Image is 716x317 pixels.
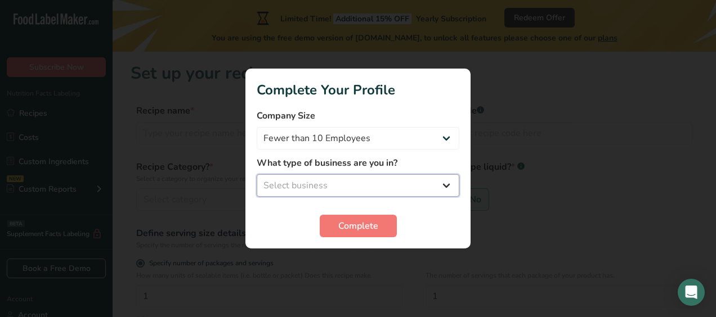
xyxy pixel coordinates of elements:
[338,219,378,233] span: Complete
[320,215,397,237] button: Complete
[678,279,705,306] div: Open Intercom Messenger
[257,80,459,100] h1: Complete Your Profile
[257,156,459,170] label: What type of business are you in?
[257,109,459,123] label: Company Size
